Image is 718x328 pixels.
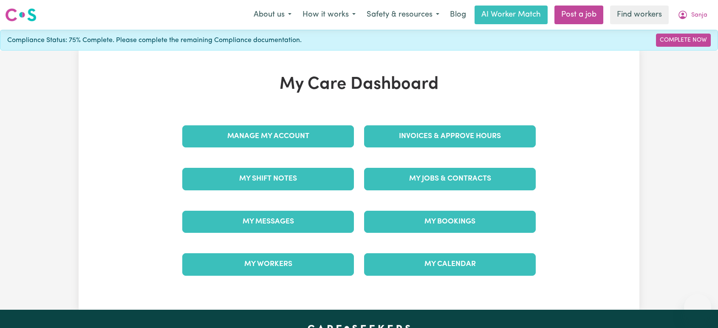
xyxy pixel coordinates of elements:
[182,125,354,147] a: Manage My Account
[5,5,37,25] a: Careseekers logo
[177,74,541,95] h1: My Care Dashboard
[475,6,548,24] a: AI Worker Match
[297,6,361,24] button: How it works
[5,7,37,23] img: Careseekers logo
[182,253,354,275] a: My Workers
[672,6,713,24] button: My Account
[248,6,297,24] button: About us
[364,211,536,233] a: My Bookings
[7,35,302,45] span: Compliance Status: 75% Complete. Please complete the remaining Compliance documentation.
[182,168,354,190] a: My Shift Notes
[554,6,603,24] a: Post a job
[364,253,536,275] a: My Calendar
[656,34,711,47] a: Complete Now
[361,6,445,24] button: Safety & resources
[691,11,707,20] span: Sanja
[684,294,711,321] iframe: Button to launch messaging window
[445,6,471,24] a: Blog
[610,6,669,24] a: Find workers
[364,125,536,147] a: Invoices & Approve Hours
[364,168,536,190] a: My Jobs & Contracts
[182,211,354,233] a: My Messages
